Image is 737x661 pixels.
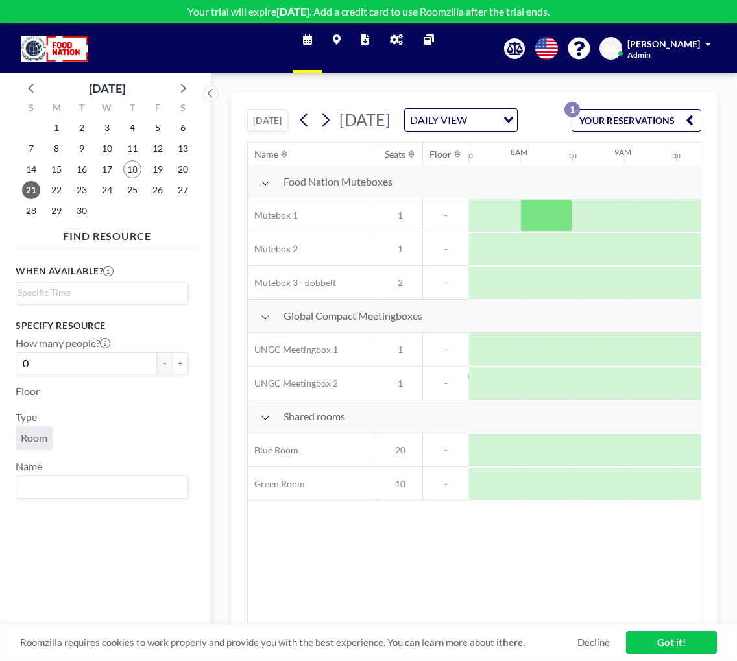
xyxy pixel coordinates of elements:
span: Monday, September 29, 2025 [47,202,66,220]
span: Tuesday, September 23, 2025 [73,181,91,199]
span: Thursday, September 4, 2025 [123,119,141,137]
span: Saturday, September 27, 2025 [174,181,192,199]
a: Decline [577,636,610,649]
span: Friday, September 26, 2025 [149,181,167,199]
span: Saturday, September 20, 2025 [174,160,192,178]
span: Tuesday, September 30, 2025 [73,202,91,220]
button: [DATE] [247,109,288,132]
div: Search for option [16,283,187,302]
div: Floor [429,149,452,160]
span: Monday, September 22, 2025 [47,181,66,199]
span: Monday, September 15, 2025 [47,160,66,178]
a: Got it! [626,631,717,654]
span: Tuesday, September 16, 2025 [73,160,91,178]
div: 30 [465,152,473,160]
label: Floor [16,385,40,398]
div: T [69,101,95,117]
span: - [423,378,468,389]
span: Mutebox 3 - dobbelt [248,277,336,289]
button: - [157,352,173,374]
span: Thursday, September 18, 2025 [123,160,141,178]
img: organization-logo [21,36,88,62]
span: UNGC Meetingbox 2 [248,378,338,389]
span: Room [21,431,47,444]
span: Blue Room [248,444,298,456]
button: + [173,352,188,374]
span: 10 [378,478,422,490]
input: Search for option [18,479,180,496]
span: Mutebox 2 [248,243,298,255]
div: 30 [569,152,577,160]
span: [PERSON_NAME] [627,38,700,49]
span: Sunday, September 28, 2025 [22,202,40,220]
span: Saturday, September 13, 2025 [174,139,192,158]
span: - [423,277,468,289]
div: 8AM [511,147,527,157]
span: Friday, September 12, 2025 [149,139,167,158]
span: 1 [378,210,422,221]
span: DAILY VIEW [407,112,470,128]
span: Global Compact Meetingboxes [284,309,422,322]
span: Tuesday, September 2, 2025 [73,119,91,137]
span: - [423,210,468,221]
span: Monday, September 1, 2025 [47,119,66,137]
div: [DATE] [89,79,125,97]
span: Sunday, September 14, 2025 [22,160,40,178]
div: Search for option [16,476,187,498]
span: Wednesday, September 17, 2025 [98,160,116,178]
span: Monday, September 8, 2025 [47,139,66,158]
label: How many people? [16,337,110,350]
label: Type [16,411,37,424]
span: Thursday, September 11, 2025 [123,139,141,158]
div: W [95,101,120,117]
span: 1 [378,243,422,255]
span: Friday, September 19, 2025 [149,160,167,178]
span: [DATE] [339,110,391,129]
a: here. [503,636,525,648]
span: 1 [378,344,422,355]
span: Wednesday, September 3, 2025 [98,119,116,137]
span: Wednesday, September 10, 2025 [98,139,116,158]
div: S [170,101,195,117]
span: Tuesday, September 9, 2025 [73,139,91,158]
button: YOUR RESERVATIONS1 [572,109,701,132]
span: BA [605,43,617,54]
span: Thursday, September 25, 2025 [123,181,141,199]
input: Search for option [18,285,180,300]
div: 30 [673,152,681,160]
span: Shared rooms [284,410,345,423]
span: Sunday, September 7, 2025 [22,139,40,158]
div: Seats [385,149,405,160]
input: Search for option [471,112,496,128]
div: 9AM [614,147,631,157]
span: 2 [378,277,422,289]
div: Name [254,149,278,160]
div: S [19,101,44,117]
span: Saturday, September 6, 2025 [174,119,192,137]
span: Food Nation Muteboxes [284,175,393,188]
span: Admin [627,50,651,60]
span: Wednesday, September 24, 2025 [98,181,116,199]
span: 20 [378,444,422,456]
div: Search for option [405,109,517,131]
div: F [145,101,170,117]
span: - [423,444,468,456]
span: - [423,344,468,355]
span: Friday, September 5, 2025 [149,119,167,137]
span: - [423,478,468,490]
div: T [119,101,145,117]
h4: FIND RESOURCE [16,224,199,243]
span: UNGC Meetingbox 1 [248,344,338,355]
h3: Specify resource [16,320,188,331]
span: Roomzilla requires cookies to work properly and provide you with the best experience. You can lea... [20,636,577,649]
div: M [44,101,69,117]
p: 1 [564,102,580,117]
span: Mutebox 1 [248,210,298,221]
span: Green Room [248,478,305,490]
b: [DATE] [276,5,309,18]
label: Name [16,460,42,473]
span: 1 [378,378,422,389]
span: - [423,243,468,255]
span: Sunday, September 21, 2025 [22,181,40,199]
